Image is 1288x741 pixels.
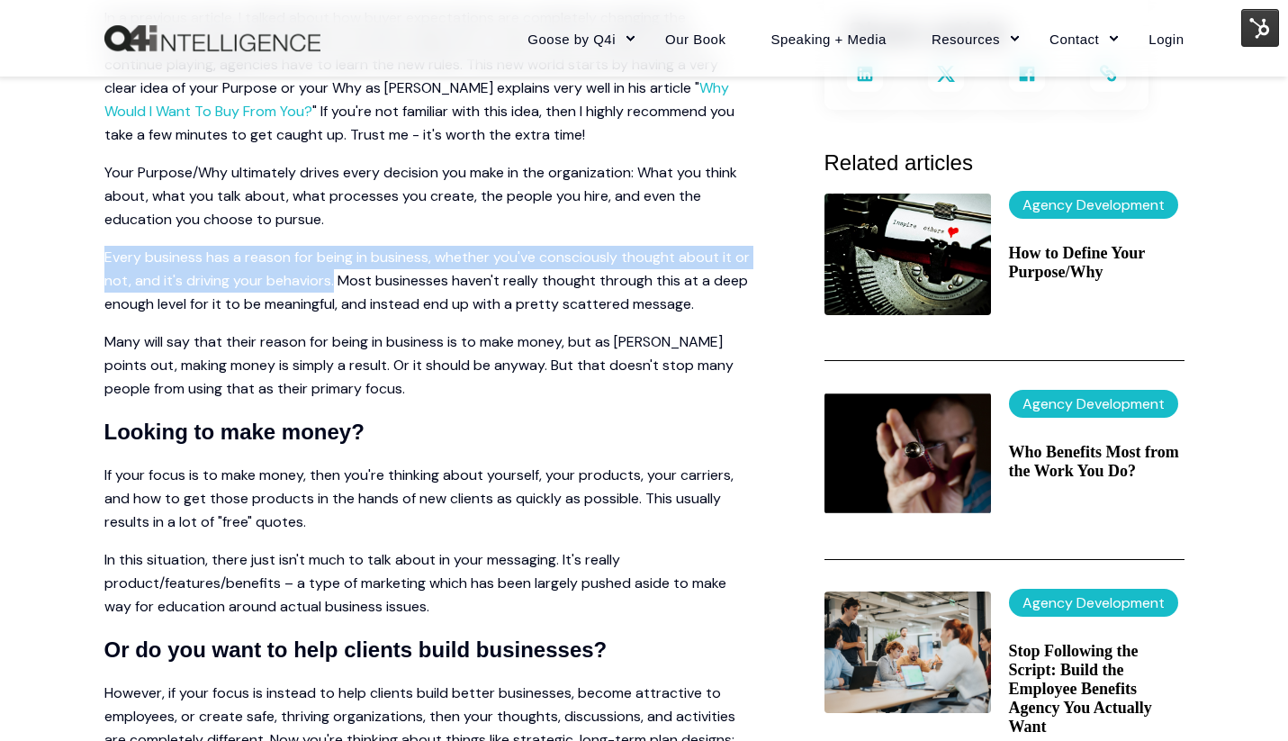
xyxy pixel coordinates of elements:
p: If your focus is to make money, then you're thinking about yourself, your products, your carriers... [104,464,752,534]
a: Who Benefits Most from the Work You Do? [1009,443,1184,481]
a: Why Would I Want To Buy From You? [104,78,729,121]
img: HubSpot Tools Menu Toggle [1241,9,1279,47]
label: Agency Development [1009,589,1178,617]
img: The concept of collaboration and working with others to build the agency you want [824,592,991,713]
p: Every business has a reason for being in business, whether you've consciously thought about it or... [104,246,752,316]
a: Back to Home [104,25,320,52]
a: Stop Following the Script: Build the Employee Benefits Agency You Actually Want [1009,642,1184,736]
h4: Or do you want to help clients build businesses? [104,633,752,667]
a: How to Define Your Purpose/Why [1009,244,1184,282]
label: Agency Development [1009,191,1178,219]
p: Many will say that their reason for being in business is to make money, but as [PERSON_NAME] poin... [104,330,752,401]
label: Agency Development [1009,390,1178,418]
h4: Looking to make money? [104,415,752,449]
h3: Related articles [824,146,1184,180]
iframe: Chat Widget [1198,655,1288,741]
p: In this situation, there just isn't much to talk about in your messaging. It's really product/fea... [104,548,752,619]
p: Your Purpose/Why ultimately drives every decision you make in the organization: What you think ab... [104,161,752,231]
img: Q4intelligence, LLC logo [104,25,320,52]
